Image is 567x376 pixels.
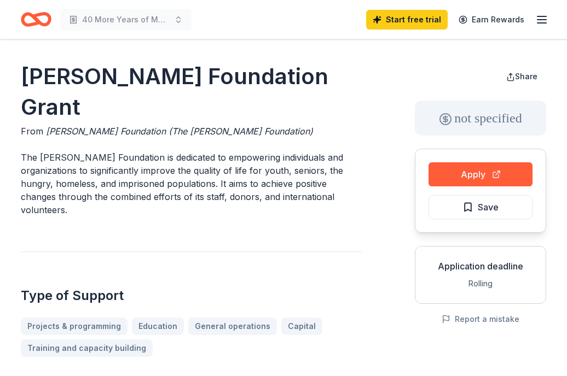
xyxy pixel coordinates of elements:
[132,318,184,335] a: Education
[452,10,531,30] a: Earn Rewards
[21,7,51,32] a: Home
[21,287,362,304] h2: Type of Support
[82,13,170,26] span: 40 More Years of Mercy
[478,200,499,214] span: Save
[429,195,533,219] button: Save
[281,318,322,335] a: Capital
[366,10,448,30] a: Start free trial
[21,318,128,335] a: Projects & programming
[442,313,519,326] button: Report a mistake
[424,260,537,273] div: Application deadline
[60,9,192,31] button: 40 More Years of Mercy
[188,318,277,335] a: General operations
[429,162,533,186] button: Apply
[21,151,362,216] p: The [PERSON_NAME] Foundation is dedicated to empowering individuals and organizations to signific...
[46,126,313,137] span: [PERSON_NAME] Foundation (The [PERSON_NAME] Foundation)
[21,339,153,357] a: Training and capacity building
[424,277,537,290] div: Rolling
[515,72,537,81] span: Share
[497,66,546,87] button: Share
[21,125,362,138] div: From
[21,61,362,122] h1: [PERSON_NAME] Foundation Grant
[415,101,546,136] div: not specified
